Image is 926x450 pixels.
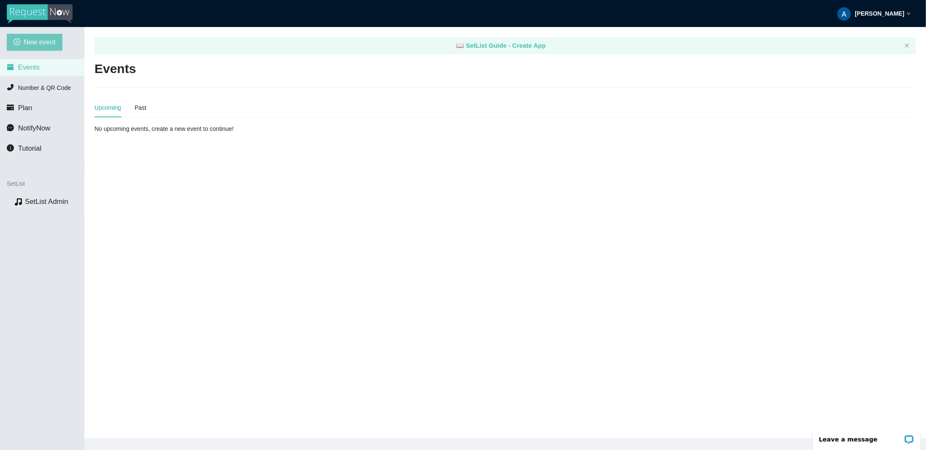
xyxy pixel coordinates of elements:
[7,104,14,111] span: credit-card
[94,103,121,112] div: Upcoming
[18,84,71,91] span: Number & QR Code
[456,42,546,49] a: laptop SetList Guide - Create App
[855,10,904,17] strong: [PERSON_NAME]
[7,34,62,51] button: plus-circleNew event
[7,63,14,70] span: calendar
[94,124,364,133] div: No upcoming events, create a new event to continue!
[135,103,146,112] div: Past
[907,11,911,16] span: down
[7,4,73,24] img: RequestNow
[807,423,926,450] iframe: LiveChat chat widget
[24,37,56,47] span: New event
[837,7,851,21] img: ACg8ocICPWenXwCWFQB3Qs0wKE1ACRTIR5rp0Wh4MuvsEYNhi6HQ0w=s96-c
[18,144,41,152] span: Tutorial
[7,124,14,131] span: message
[18,63,40,71] span: Events
[18,104,32,112] span: Plan
[25,198,68,206] a: SetList Admin
[13,38,20,46] span: plus-circle
[94,60,136,78] h2: Events
[7,84,14,91] span: phone
[904,43,910,49] button: close
[456,42,464,49] span: laptop
[904,43,910,48] span: close
[7,144,14,152] span: info-circle
[18,124,50,132] span: NotifyNow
